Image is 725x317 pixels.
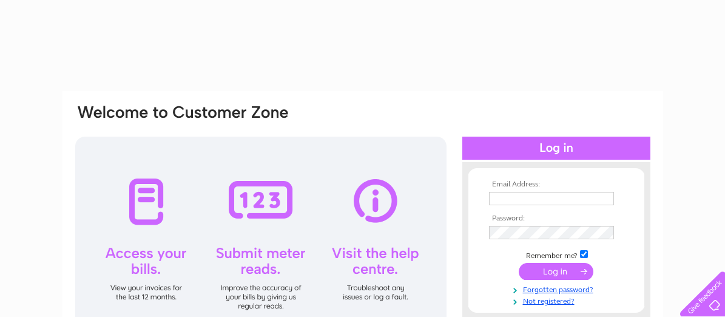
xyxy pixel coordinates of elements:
a: Forgotten password? [489,283,627,295]
th: Password: [486,214,627,223]
td: Remember me? [486,248,627,261]
input: Submit [519,263,593,280]
th: Email Address: [486,180,627,189]
a: Not registered? [489,295,627,306]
